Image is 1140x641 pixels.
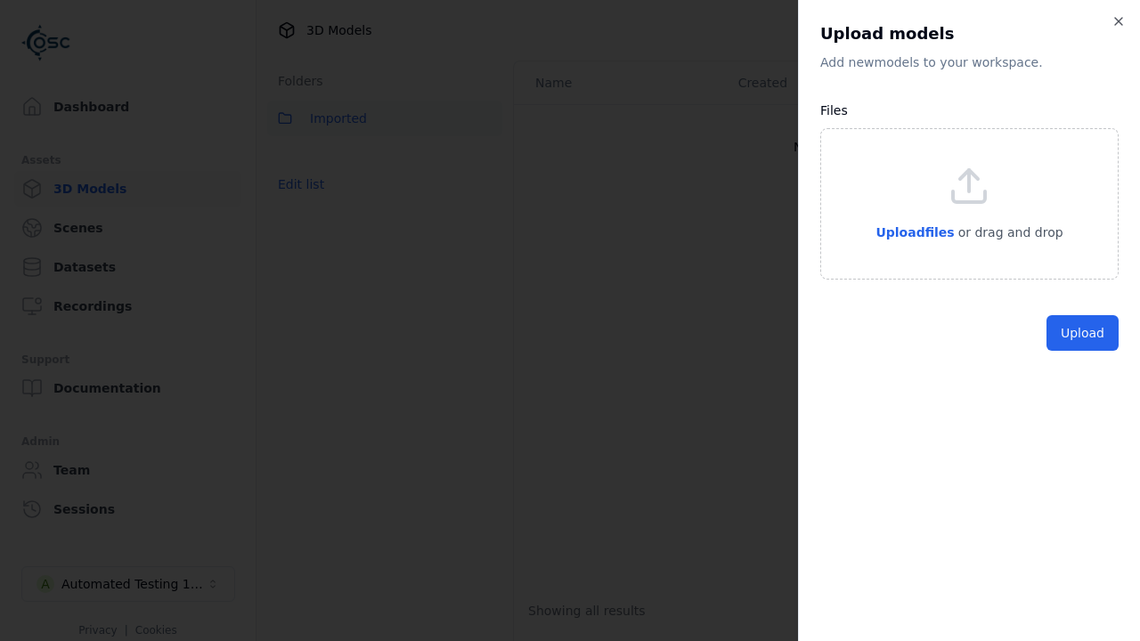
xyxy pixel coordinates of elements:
[820,21,1119,46] h2: Upload models
[875,225,954,239] span: Upload files
[955,222,1063,243] p: or drag and drop
[1046,315,1119,351] button: Upload
[820,103,848,118] label: Files
[820,53,1119,71] p: Add new model s to your workspace.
